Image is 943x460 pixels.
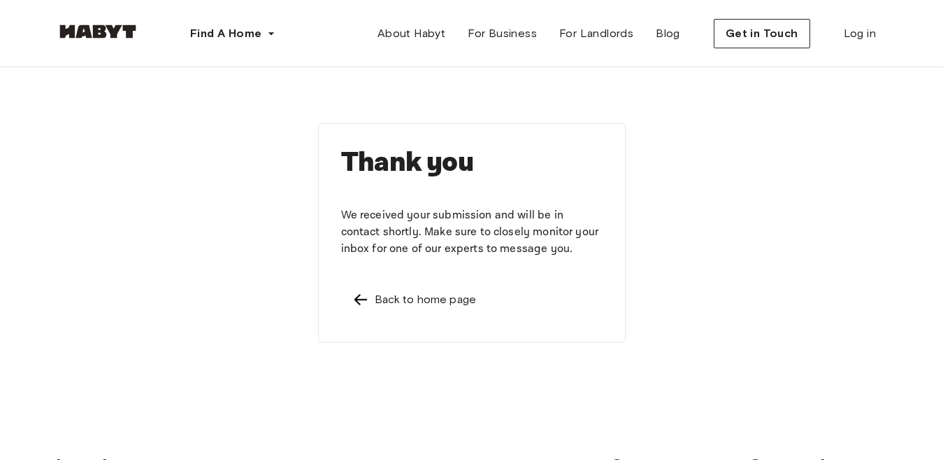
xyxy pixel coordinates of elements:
button: Get in Touch [714,19,810,48]
a: Blog [645,20,691,48]
span: About Habyt [377,25,445,42]
a: For Landlords [548,20,645,48]
h1: Thank you [341,146,603,179]
span: For Business [468,25,537,42]
div: Back to home page [375,291,477,308]
a: Log in [833,20,887,48]
span: For Landlords [559,25,633,42]
img: Habyt [56,25,140,39]
span: Log in [844,25,876,42]
a: Left pointing arrowBack to home page [341,280,603,319]
span: Get in Touch [726,25,798,42]
span: Blog [656,25,680,42]
p: We received your submission and will be in contact shortly. Make sure to closely monitor your inb... [341,207,603,258]
a: About Habyt [366,20,456,48]
img: Left pointing arrow [352,291,369,308]
span: Find A Home [190,25,261,42]
a: For Business [456,20,548,48]
button: Find A Home [179,20,287,48]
